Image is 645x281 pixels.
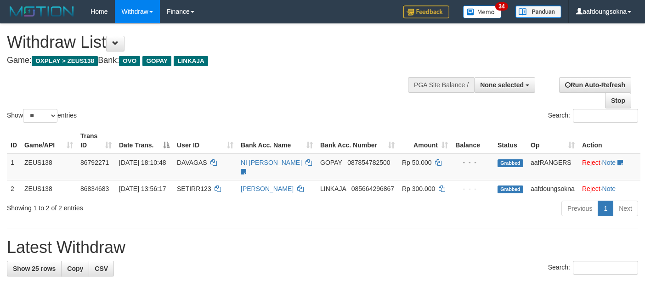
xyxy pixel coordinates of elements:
th: Status [494,128,527,154]
th: Bank Acc. Name: activate to sort column ascending [237,128,317,154]
img: MOTION_logo.png [7,5,77,18]
td: 1 [7,154,21,180]
th: Trans ID: activate to sort column ascending [77,128,115,154]
th: Bank Acc. Number: activate to sort column ascending [317,128,398,154]
h1: Withdraw List [7,33,421,51]
input: Search: [573,109,638,123]
a: 1 [598,201,613,216]
td: aafRANGERS [527,154,578,180]
span: GOPAY [320,159,342,166]
span: GOPAY [142,56,171,66]
span: [DATE] 13:56:17 [119,185,166,192]
a: CSV [89,261,114,276]
span: OVO [119,56,140,66]
th: ID [7,128,21,154]
span: [DATE] 18:10:48 [119,159,166,166]
img: panduan.png [515,6,561,18]
span: LINKAJA [320,185,346,192]
label: Search: [548,109,638,123]
a: Reject [582,185,600,192]
td: aafdoungsokna [527,180,578,197]
div: PGA Site Balance / [408,77,474,93]
span: 86792271 [80,159,109,166]
img: Button%20Memo.svg [463,6,502,18]
span: Grabbed [498,185,523,193]
span: DAVAGAS [177,159,207,166]
span: CSV [95,265,108,272]
a: Show 25 rows [7,261,62,276]
span: Copy 087854782500 to clipboard [347,159,390,166]
span: None selected [480,81,524,89]
span: Show 25 rows [13,265,56,272]
span: SETIRR123 [177,185,211,192]
h4: Game: Bank: [7,56,421,65]
span: Grabbed [498,159,523,167]
td: 2 [7,180,21,197]
div: - - - [455,184,490,193]
th: User ID: activate to sort column ascending [173,128,237,154]
th: Balance [452,128,494,154]
th: Amount: activate to sort column ascending [398,128,452,154]
a: Reject [582,159,600,166]
a: Note [602,159,616,166]
select: Showentries [23,109,57,123]
span: Copy [67,265,83,272]
a: [PERSON_NAME] [241,185,294,192]
label: Search: [548,261,638,275]
a: Previous [561,201,598,216]
div: Showing 1 to 2 of 2 entries [7,200,262,213]
a: Next [613,201,638,216]
a: Copy [61,261,89,276]
a: Run Auto-Refresh [559,77,631,93]
a: Stop [605,93,631,108]
span: Rp 300.000 [402,185,435,192]
td: · [578,180,640,197]
td: ZEUS138 [21,154,77,180]
h1: Latest Withdraw [7,238,638,257]
input: Search: [573,261,638,275]
span: 86834683 [80,185,109,192]
span: Copy 085664296867 to clipboard [351,185,394,192]
button: None selected [474,77,535,93]
a: NI [PERSON_NAME] [241,159,302,166]
span: LINKAJA [174,56,208,66]
span: OXPLAY > ZEUS138 [32,56,98,66]
td: ZEUS138 [21,180,77,197]
th: Game/API: activate to sort column ascending [21,128,77,154]
div: - - - [455,158,490,167]
th: Action [578,128,640,154]
td: · [578,154,640,180]
th: Op: activate to sort column ascending [527,128,578,154]
th: Date Trans.: activate to sort column descending [115,128,173,154]
label: Show entries [7,109,77,123]
a: Note [602,185,616,192]
span: 34 [495,2,508,11]
img: Feedback.jpg [403,6,449,18]
span: Rp 50.000 [402,159,432,166]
